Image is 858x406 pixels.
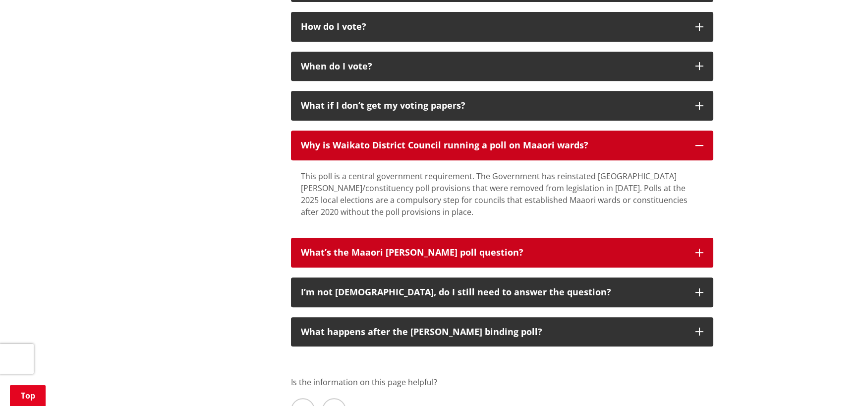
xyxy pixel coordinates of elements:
button: What’s the Maaori [PERSON_NAME] poll question? [291,238,713,268]
button: Why is Waikato District Council running a poll on Maaori wards? [291,131,713,160]
button: What if I don’t get my voting papers? [291,91,713,121]
button: What happens after the [PERSON_NAME] binding poll? [291,317,713,347]
button: I’m not [DEMOGRAPHIC_DATA], do I still need to answer the question? [291,277,713,307]
a: Top [10,385,46,406]
div: Why is Waikato District Council running a poll on Maaori wards? [301,140,686,150]
div: What if I don’t get my voting papers? [301,101,686,111]
iframe: Messenger Launcher [812,364,848,400]
div: How do I vote? [301,22,686,32]
div: What’s the Maaori [PERSON_NAME] poll question? [301,248,686,258]
button: When do I vote? [291,52,713,81]
p: Is the information on this page helpful? [291,376,713,388]
div: This poll is a central government requirement. The Government has reinstated [GEOGRAPHIC_DATA][PE... [301,170,703,218]
div: When do I vote? [301,62,686,71]
div: What happens after the [PERSON_NAME] binding poll? [301,327,686,337]
div: I’m not [DEMOGRAPHIC_DATA], do I still need to answer the question? [301,287,686,297]
button: How do I vote? [291,12,713,42]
